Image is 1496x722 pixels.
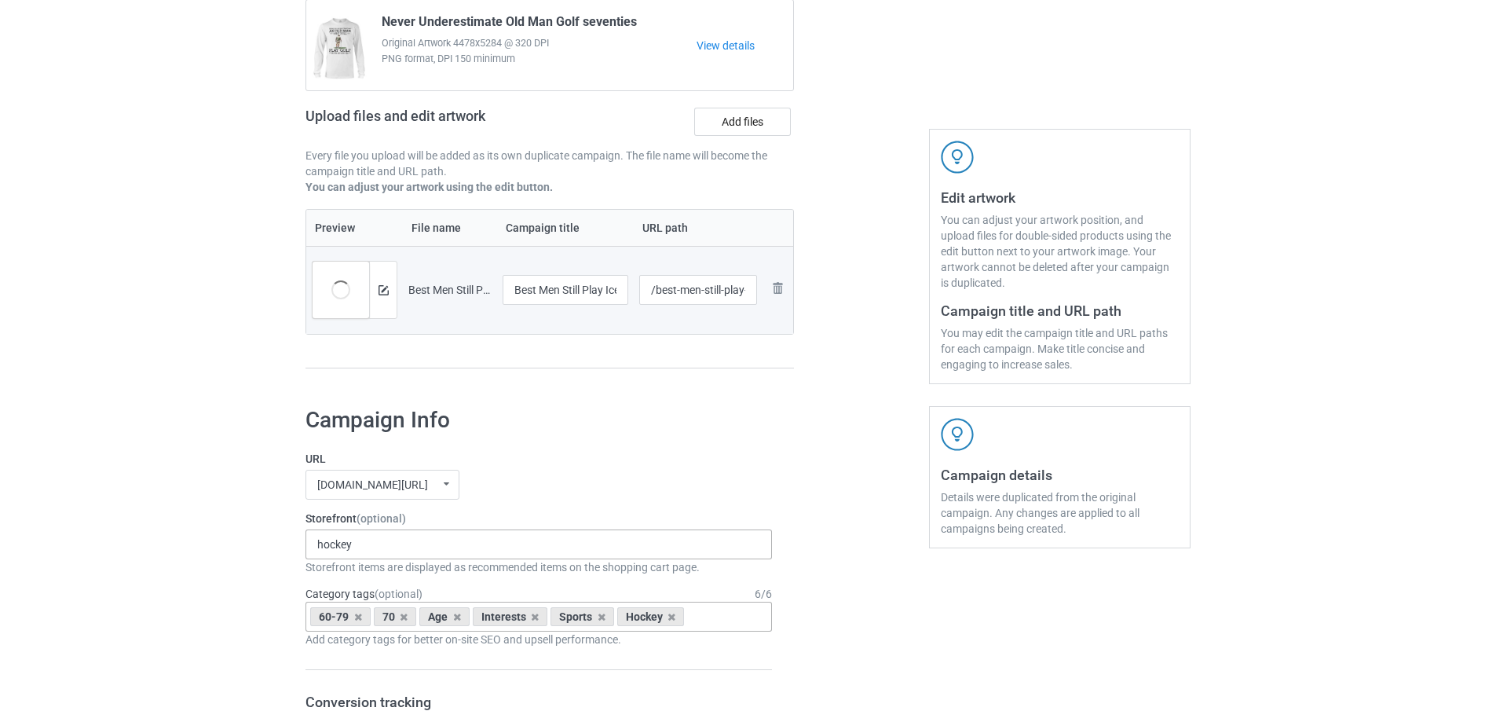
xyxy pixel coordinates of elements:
h3: Edit artwork [941,189,1179,207]
div: [DOMAIN_NAME][URL] [317,479,428,490]
div: 70 [374,607,417,626]
span: Original Artwork 4478x5284 @ 320 DPI [382,35,697,51]
span: (optional) [357,512,406,525]
div: Age [419,607,470,626]
h3: Conversion tracking [305,693,772,711]
div: You can adjust your artwork position, and upload files for double-sided products using the edit b... [941,212,1179,291]
div: Hockey [617,607,685,626]
th: Campaign title [497,210,634,246]
span: PNG format, DPI 150 minimum [382,51,697,67]
div: Best Men Still Play Ice Hockey Eighties.png [408,282,492,298]
th: URL path [634,210,763,246]
div: Storefront items are displayed as recommended items on the shopping cart page. [305,559,772,575]
img: svg+xml;base64,PD94bWwgdmVyc2lvbj0iMS4wIiBlbmNvZGluZz0iVVRGLTgiPz4KPHN2ZyB3aWR0aD0iMjhweCIgaGVpZ2... [768,279,787,298]
label: Storefront [305,511,772,526]
th: Preview [306,210,403,246]
label: Add files [694,108,791,136]
a: View details [697,38,793,53]
h1: Campaign Info [305,406,772,434]
div: Sports [550,607,614,626]
img: svg+xml;base64,PD94bWwgdmVyc2lvbj0iMS4wIiBlbmNvZGluZz0iVVRGLTgiPz4KPHN2ZyB3aWR0aD0iNDJweCIgaGVpZ2... [941,141,974,174]
h2: Upload files and edit artwork [305,108,598,137]
b: You can adjust your artwork using the edit button. [305,181,553,193]
p: Every file you upload will be added as its own duplicate campaign. The file name will become the ... [305,148,794,179]
label: URL [305,451,772,467]
label: Category tags [305,586,422,602]
div: Interests [473,607,548,626]
div: Add category tags for better on-site SEO and upsell performance. [305,632,772,647]
th: File name [403,210,497,246]
img: svg+xml;base64,PD94bWwgdmVyc2lvbj0iMS4wIiBlbmNvZGluZz0iVVRGLTgiPz4KPHN2ZyB3aWR0aD0iMTRweCIgaGVpZ2... [379,285,389,295]
span: Never Underestimate Old Man Golf seventies [382,14,637,35]
div: You may edit the campaign title and URL paths for each campaign. Make title concise and engaging ... [941,325,1179,372]
span: (optional) [375,588,422,600]
div: 6 / 6 [755,586,772,602]
div: 60-79 [310,607,371,626]
h3: Campaign details [941,466,1179,484]
h3: Campaign title and URL path [941,302,1179,320]
img: svg+xml;base64,PD94bWwgdmVyc2lvbj0iMS4wIiBlbmNvZGluZz0iVVRGLTgiPz4KPHN2ZyB3aWR0aD0iNDJweCIgaGVpZ2... [941,418,974,451]
div: Details were duplicated from the original campaign. Any changes are applied to all campaigns bein... [941,489,1179,537]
